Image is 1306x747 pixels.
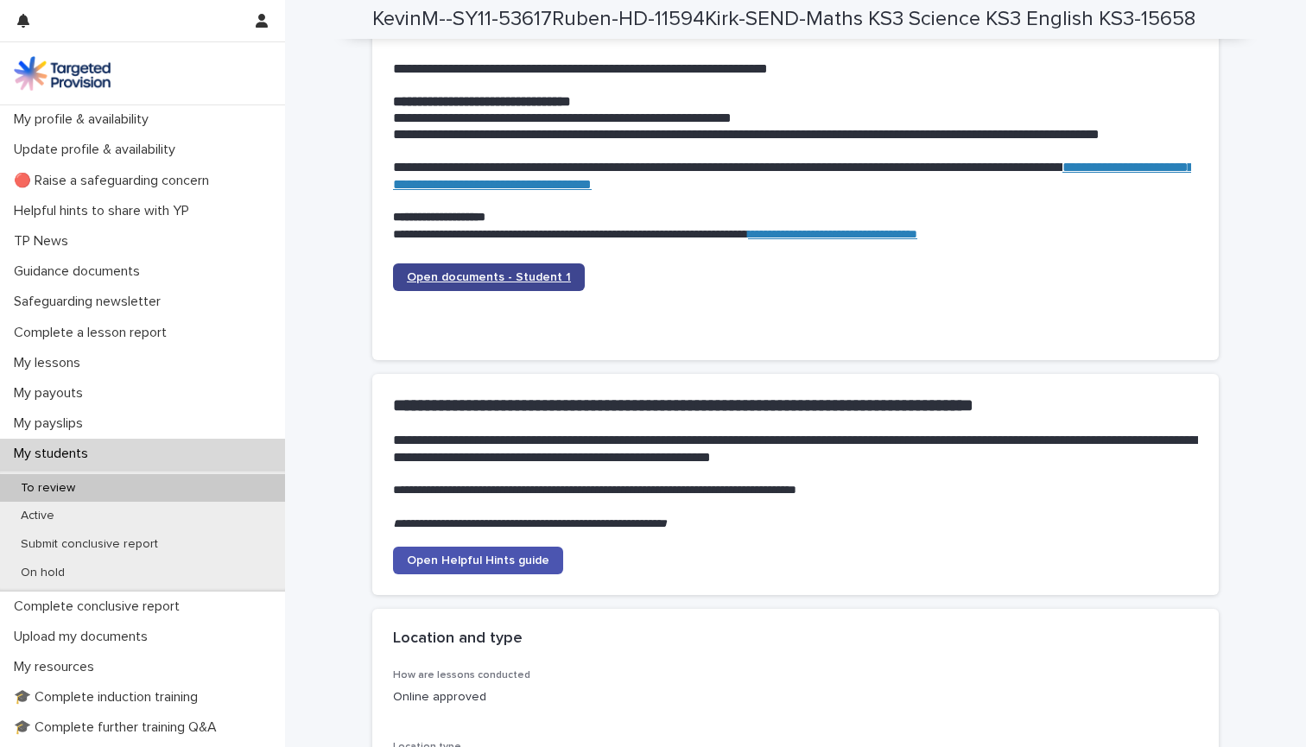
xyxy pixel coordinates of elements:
[7,142,189,158] p: Update profile & availability
[7,446,102,462] p: My students
[407,554,549,567] span: Open Helpful Hints guide
[7,659,108,675] p: My resources
[407,271,571,283] span: Open documents - Student 1
[7,173,223,189] p: 🔴 Raise a safeguarding concern
[393,630,523,649] h2: Location and type
[7,509,68,523] p: Active
[7,263,154,280] p: Guidance documents
[7,689,212,706] p: 🎓 Complete induction training
[7,385,97,402] p: My payouts
[7,355,94,371] p: My lessons
[7,719,231,736] p: 🎓 Complete further training Q&A
[7,233,82,250] p: TP News
[393,263,585,291] a: Open documents - Student 1
[7,111,162,128] p: My profile & availability
[7,415,97,432] p: My payslips
[393,688,648,706] p: Online approved
[7,294,174,310] p: Safeguarding newsletter
[7,629,162,645] p: Upload my documents
[7,203,203,219] p: Helpful hints to share with YP
[372,7,1195,32] h2: KevinM--SY11-53617Ruben-HD-11594Kirk-SEND-Maths KS3 Science KS3 English KS3-15658
[393,670,530,681] span: How are lessons conducted
[7,537,172,552] p: Submit conclusive report
[7,598,193,615] p: Complete conclusive report
[14,56,111,91] img: M5nRWzHhSzIhMunXDL62
[393,547,563,574] a: Open Helpful Hints guide
[7,481,89,496] p: To review
[7,566,79,580] p: On hold
[7,325,181,341] p: Complete a lesson report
